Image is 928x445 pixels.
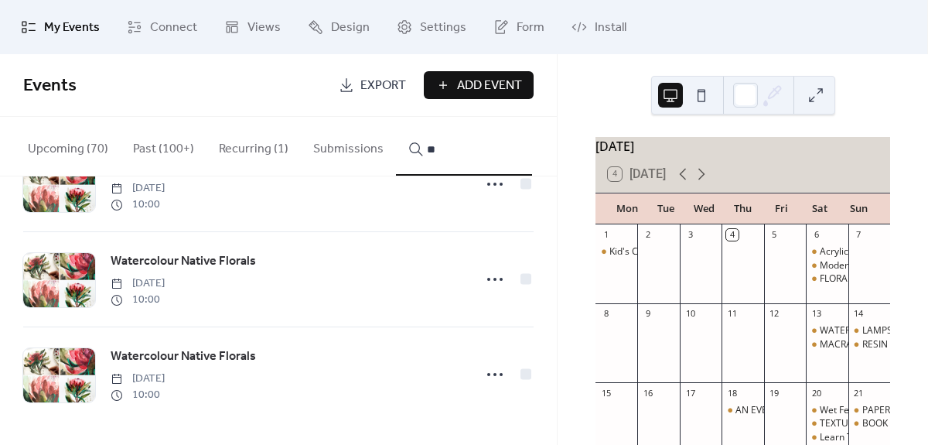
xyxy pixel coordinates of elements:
[609,245,687,258] div: Kid's Crochet Club
[420,19,466,37] span: Settings
[769,387,780,399] div: 19
[806,272,848,286] div: FLORAL NATIVES PALETTE KNIFE PAINTING WORKSHOP
[213,6,292,48] a: Views
[15,117,121,174] button: Upcoming (70)
[247,19,281,37] span: Views
[115,6,209,48] a: Connect
[111,347,256,367] a: Watercolour Native Florals
[385,6,478,48] a: Settings
[853,387,865,399] div: 21
[111,387,165,403] span: 10:00
[517,19,544,37] span: Form
[9,6,111,48] a: My Events
[769,229,780,241] div: 5
[23,69,77,103] span: Events
[111,347,256,366] span: Watercolour Native Florals
[111,252,256,272] a: Watercolour Native Florals
[800,193,839,224] div: Sat
[301,117,396,174] button: Submissions
[684,229,696,241] div: 3
[810,387,822,399] div: 20
[642,387,653,399] div: 16
[684,387,696,399] div: 17
[806,431,848,444] div: Learn To Sew
[360,77,406,95] span: Export
[647,193,685,224] div: Tue
[642,229,653,241] div: 2
[111,252,256,271] span: Watercolour Native Florals
[206,117,301,174] button: Recurring (1)
[600,308,612,320] div: 8
[424,71,534,99] button: Add Event
[608,193,647,224] div: Mon
[111,180,165,197] span: [DATE]
[806,417,848,430] div: TEXTURED ART MASTERCLASS
[726,229,738,241] div: 4
[121,117,206,174] button: Past (100+)
[296,6,381,48] a: Design
[111,276,165,292] span: [DATE]
[111,371,165,387] span: [DATE]
[806,338,848,351] div: MACRAME PLANT HANGER
[853,229,865,241] div: 7
[150,19,197,37] span: Connect
[560,6,638,48] a: Install
[806,324,848,337] div: WATERCOLOUR WILDFLOWERS WORKSHOP
[806,404,848,417] div: Wet Felted Flowers Workshop
[820,431,878,444] div: Learn To Sew
[457,77,522,95] span: Add Event
[482,6,556,48] a: Form
[600,387,612,399] div: 15
[820,259,905,272] div: Modern Calligraphy
[762,193,800,224] div: Fri
[769,308,780,320] div: 12
[853,308,865,320] div: 14
[806,259,848,272] div: Modern Calligraphy
[848,338,890,351] div: RESIN HOMEWARES WORKSHOP
[848,417,890,430] div: BOOK BINDING WORKSHOP
[595,245,637,258] div: Kid's Crochet Club
[839,193,878,224] div: Sun
[600,229,612,241] div: 1
[726,308,738,320] div: 11
[722,404,763,417] div: AN EVENING OF INTUITIVE ARTS & THE SPIRIT WORLD with Christine Morgan
[726,387,738,399] div: 18
[685,193,724,224] div: Wed
[111,292,165,308] span: 10:00
[642,308,653,320] div: 9
[684,308,696,320] div: 10
[724,193,763,224] div: Thu
[111,197,165,213] span: 10:00
[595,19,626,37] span: Install
[848,404,890,417] div: PAPER MAKING Workshop
[595,137,890,156] div: [DATE]
[327,71,418,99] a: Export
[848,324,890,337] div: LAMPSHADE MAKING WORKSHOP
[810,308,822,320] div: 13
[810,229,822,241] div: 6
[806,245,848,258] div: Acrylic Ink Abstract Art on Canvas Workshop
[44,19,100,37] span: My Events
[331,19,370,37] span: Design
